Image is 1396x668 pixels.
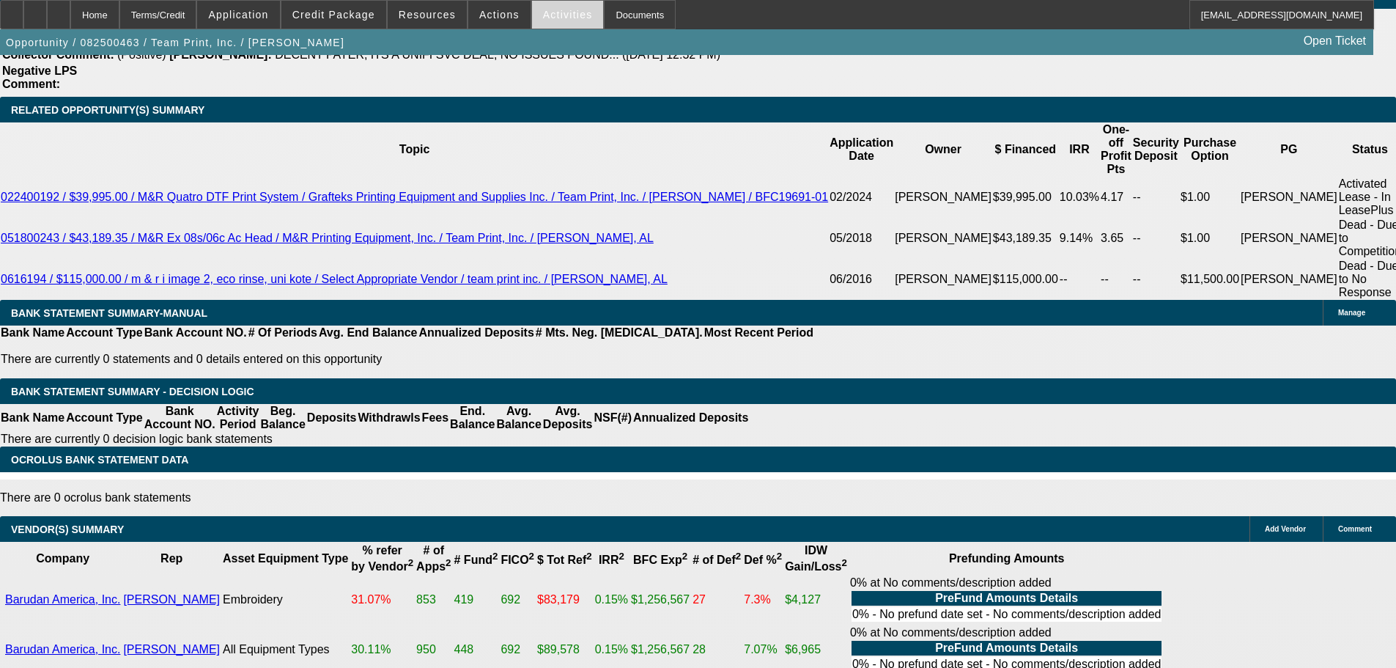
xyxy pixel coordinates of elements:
[743,576,783,624] td: 7.3%
[599,554,624,566] b: IRR
[1180,177,1240,218] td: $1.00
[11,307,207,319] span: BANK STATEMENT SUMMARY-MANUAL
[1338,525,1372,533] span: Comment
[197,1,279,29] button: Application
[123,593,220,606] a: [PERSON_NAME]
[350,576,414,624] td: 31.07%
[829,122,894,177] th: Application Date
[894,259,992,300] td: [PERSON_NAME]
[1180,122,1240,177] th: Purchase Option
[454,554,498,566] b: # Fund
[11,386,254,397] span: Bank Statement Summary - Decision Logic
[841,557,846,568] sup: 2
[65,404,144,432] th: Account Type
[1100,218,1132,259] td: 3.65
[501,554,534,566] b: FICO
[208,9,268,21] span: Application
[630,576,690,624] td: $1,256,567
[6,37,344,48] span: Opportunity / 082500463 / Team Print, Inc. / [PERSON_NAME]
[703,326,814,340] th: Most Recent Period
[992,177,1059,218] td: $39,995.00
[894,218,992,259] td: [PERSON_NAME]
[633,554,687,566] b: BFC Exp
[446,557,451,568] sup: 2
[543,9,593,21] span: Activities
[736,551,741,562] sup: 2
[1240,259,1338,300] td: [PERSON_NAME]
[5,593,120,606] a: Barudan America, Inc.
[1059,122,1100,177] th: IRR
[1132,177,1180,218] td: --
[1100,259,1132,300] td: --
[351,544,413,573] b: % refer by Vendor
[454,576,499,624] td: 419
[1,232,654,244] a: 051800243 / $43,189.35 / M&R Ex 08s/06c Ac Head / M&R Printing Equipment, Inc. / Team Print, Inc....
[744,554,782,566] b: Def %
[1240,177,1338,218] td: [PERSON_NAME]
[537,554,592,566] b: $ Tot Ref
[535,326,703,340] th: # Mts. Neg. [MEDICAL_DATA].
[11,454,188,466] span: OCROLUS BANK STATEMENT DATA
[784,576,848,624] td: $4,127
[421,404,449,432] th: Fees
[357,404,421,432] th: Withdrawls
[618,551,624,562] sup: 2
[1,273,668,285] a: 0616194 / $115,000.00 / m & r i image 2, eco rinse, uni kote / Select Appropriate Vendor / team p...
[829,259,894,300] td: 06/2016
[852,607,1162,622] td: 0% - No prefund date set - No comments/description added
[536,576,593,624] td: $83,179
[894,177,992,218] td: [PERSON_NAME]
[532,1,604,29] button: Activities
[692,576,742,624] td: 27
[992,122,1059,177] th: $ Financed
[248,326,318,340] th: # Of Periods
[418,326,534,340] th: Annualized Deposits
[144,404,216,432] th: Bank Account NO.
[542,404,594,432] th: Avg. Deposits
[935,592,1078,604] b: PreFund Amounts Details
[449,404,495,432] th: End. Balance
[1338,309,1365,317] span: Manage
[11,104,204,116] span: RELATED OPPORTUNITY(S) SUMMARY
[399,9,456,21] span: Resources
[1180,259,1240,300] td: $11,500.00
[949,552,1065,565] b: Prefunding Amounts
[36,552,89,565] b: Company
[223,552,348,565] b: Asset Equipment Type
[292,9,375,21] span: Credit Package
[468,1,531,29] button: Actions
[1265,525,1306,533] span: Add Vendor
[1,191,828,203] a: 022400192 / $39,995.00 / M&R Quatro DTF Print System / Grafteks Printing Equipment and Supplies I...
[2,65,77,90] b: Negative LPS Comment:
[123,643,220,656] a: [PERSON_NAME]
[259,404,306,432] th: Beg. Balance
[416,576,451,624] td: 853
[1100,177,1132,218] td: 4.17
[586,551,591,562] sup: 2
[1240,218,1338,259] td: [PERSON_NAME]
[479,9,520,21] span: Actions
[1059,259,1100,300] td: --
[1132,218,1180,259] td: --
[65,326,144,340] th: Account Type
[1059,177,1100,218] td: 10.03%
[500,576,535,624] td: 692
[992,218,1059,259] td: $43,189.35
[935,642,1078,654] b: PreFund Amounts Details
[1298,29,1372,54] a: Open Ticket
[1100,122,1132,177] th: One-off Profit Pts
[1,353,813,366] p: There are currently 0 statements and 0 details entered on this opportunity
[160,552,182,565] b: Rep
[408,557,413,568] sup: 2
[529,551,534,562] sup: 2
[495,404,542,432] th: Avg. Balance
[777,551,782,562] sup: 2
[693,554,741,566] b: # of Def
[216,404,260,432] th: Activity Period
[1240,122,1338,177] th: PG
[593,404,632,432] th: NSF(#)
[492,551,498,562] sup: 2
[1059,218,1100,259] td: 9.14%
[992,259,1059,300] td: $115,000.00
[388,1,467,29] button: Resources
